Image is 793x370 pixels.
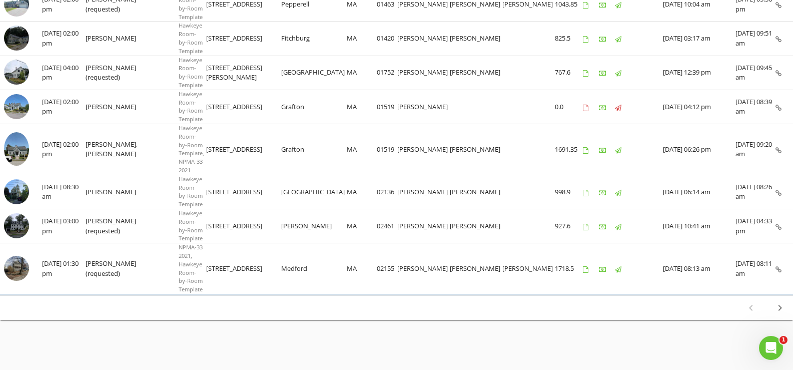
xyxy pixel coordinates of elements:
[347,124,377,175] td: MA
[86,243,140,294] td: [PERSON_NAME] (requested)
[86,209,140,243] td: [PERSON_NAME] (requested)
[735,22,775,56] td: [DATE] 09:51 am
[450,175,502,209] td: [PERSON_NAME]
[4,213,29,238] img: 8986950%2Freports%2F0ed079c3-1dee-4ad1-80ed-d7e6eebf1c8a%2Fcover_photos%2FqV8hQX8Pw45Oyj7rrBBu%2F...
[774,302,786,314] i: chevron_right
[450,209,502,243] td: [PERSON_NAME]
[347,209,377,243] td: MA
[179,209,203,242] span: Hawkeye Room-by-Room Template
[377,22,397,56] td: 01420
[397,90,450,124] td: [PERSON_NAME]
[735,243,775,294] td: [DATE] 08:11 am
[377,56,397,90] td: 01752
[179,56,203,89] span: Hawkeye Room-by-Room Template
[86,22,140,56] td: [PERSON_NAME]
[377,175,397,209] td: 02136
[206,124,281,175] td: [STREET_ADDRESS]
[206,22,281,56] td: [STREET_ADDRESS]
[450,22,502,56] td: [PERSON_NAME]
[735,209,775,243] td: [DATE] 04:33 pm
[42,243,86,294] td: [DATE] 01:30 pm
[735,56,775,90] td: [DATE] 09:45 am
[281,243,347,294] td: Medford
[502,243,555,294] td: [PERSON_NAME]
[4,94,29,119] img: 9182145%2Freports%2F32df1a9b-bd6e-421e-8226-4017f3a4197e%2Fcover_photos%2FopmdmMtAISDzO9r0sYft%2F...
[42,209,86,243] td: [DATE] 03:00 pm
[281,56,347,90] td: [GEOGRAPHIC_DATA]
[179,243,203,293] span: NPMA-33 2021, Hawkeye Room-by-Room Template
[179,124,204,174] span: Hawkeye Room-by-Room Template, NPMA-33 2021
[555,209,583,243] td: 927.6
[555,22,583,56] td: 825.5
[206,56,281,90] td: [STREET_ADDRESS][PERSON_NAME]
[86,175,140,209] td: [PERSON_NAME]
[663,22,735,56] td: [DATE] 03:17 am
[397,124,450,175] td: [PERSON_NAME]
[86,56,140,90] td: [PERSON_NAME] (requested)
[377,209,397,243] td: 02461
[555,175,583,209] td: 998.9
[663,90,735,124] td: [DATE] 04:12 pm
[179,175,203,208] span: Hawkeye Room-by-Room Template
[555,124,583,175] td: 1691.35
[281,22,347,56] td: Fitchburg
[347,175,377,209] td: MA
[663,56,735,90] td: [DATE] 12:39 pm
[555,90,583,124] td: 0.0
[663,209,735,243] td: [DATE] 10:41 am
[377,243,397,294] td: 02155
[86,90,140,124] td: [PERSON_NAME]
[42,56,86,90] td: [DATE] 04:00 pm
[397,175,450,209] td: [PERSON_NAME]
[86,124,140,175] td: [PERSON_NAME], [PERSON_NAME]
[179,22,203,54] span: Hawkeye Room-by-Room Template
[347,22,377,56] td: MA
[377,90,397,124] td: 01519
[4,60,29,85] img: 9194200%2Freports%2F874afb26-49f6-461c-9ba3-1be72c8581a8%2Fcover_photos%2FICyKoG1WF0ZBdjyjbB1X%2F...
[281,175,347,209] td: [GEOGRAPHIC_DATA]
[779,336,787,344] span: 1
[42,22,86,56] td: [DATE] 02:00 pm
[4,132,29,166] img: 9148734%2Freports%2F0ae541cf-3210-42b9-bdcd-6c3e1e6db1de%2Fcover_photos%2FFUpIwwHimNSzqMvOIbQB%2F...
[4,26,29,51] img: 9207323%2Freports%2F558a4438-2726-4c4b-a795-d8f8a517d93e%2Fcover_photos%2FW9aGpeY9Ps3zirfwqSrA%2F...
[450,56,502,90] td: [PERSON_NAME]
[735,90,775,124] td: [DATE] 08:39 am
[206,90,281,124] td: [STREET_ADDRESS]
[347,56,377,90] td: MA
[206,175,281,209] td: [STREET_ADDRESS]
[397,56,450,90] td: [PERSON_NAME]
[397,243,450,294] td: [PERSON_NAME]
[663,243,735,294] td: [DATE] 08:13 am
[771,299,789,317] button: Next page
[42,90,86,124] td: [DATE] 02:00 pm
[4,256,29,281] img: 9087844%2Fcover_photos%2FAukFcv9LqDSbQjVNn9Ll%2Fsmall.jpeg
[735,175,775,209] td: [DATE] 08:26 am
[663,124,735,175] td: [DATE] 06:26 pm
[347,243,377,294] td: MA
[377,124,397,175] td: 01519
[397,209,450,243] td: [PERSON_NAME]
[206,209,281,243] td: [STREET_ADDRESS]
[206,243,281,294] td: [STREET_ADDRESS]
[450,124,502,175] td: [PERSON_NAME]
[42,175,86,209] td: [DATE] 08:30 am
[42,124,86,175] td: [DATE] 02:00 pm
[281,209,347,243] td: [PERSON_NAME]
[397,22,450,56] td: [PERSON_NAME]
[555,243,583,294] td: 1718.5
[759,336,783,360] iframe: Intercom live chat
[4,179,29,204] img: 9168353%2Freports%2F16eed542-0663-4fb3-9110-f950e74b20e3%2Fcover_photos%2FijTMPjILqZD4C5isFO0B%2F...
[179,90,203,123] span: Hawkeye Room-by-Room Template
[663,175,735,209] td: [DATE] 06:14 am
[347,90,377,124] td: MA
[450,243,502,294] td: [PERSON_NAME]
[555,56,583,90] td: 767.6
[281,124,347,175] td: Grafton
[735,124,775,175] td: [DATE] 09:20 am
[281,90,347,124] td: Grafton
